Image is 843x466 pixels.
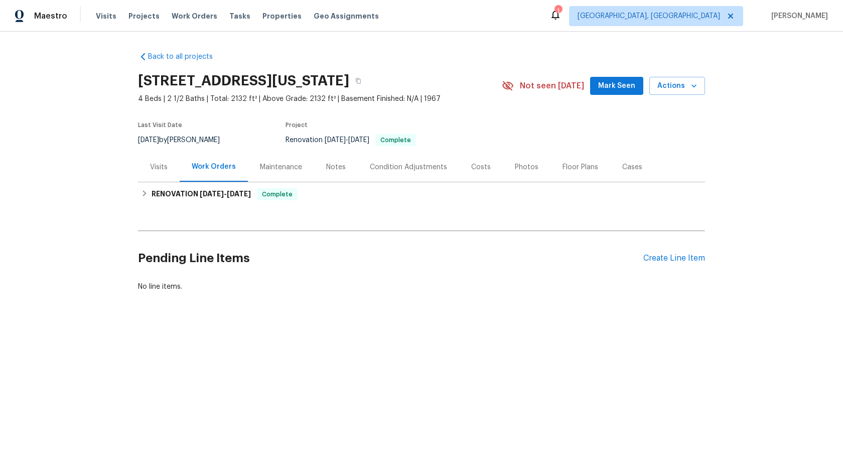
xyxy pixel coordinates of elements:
span: Actions [657,80,697,92]
h2: Pending Line Items [138,235,643,282]
span: [PERSON_NAME] [767,11,828,21]
h6: RENOVATION [152,188,251,200]
div: 1 [554,6,561,16]
a: Back to all projects [138,52,234,62]
div: Maintenance [260,162,302,172]
span: Last Visit Date [138,122,182,128]
div: RENOVATION [DATE]-[DATE]Complete [138,182,705,206]
span: Project [286,122,308,128]
div: Floor Plans [563,162,598,172]
div: Photos [515,162,538,172]
div: Costs [471,162,491,172]
span: Mark Seen [598,80,635,92]
span: Not seen [DATE] [520,81,584,91]
span: Geo Assignments [314,11,379,21]
span: Renovation [286,137,416,144]
span: [DATE] [200,190,224,197]
div: Visits [150,162,168,172]
span: [DATE] [227,190,251,197]
button: Mark Seen [590,77,643,95]
button: Copy Address [349,72,367,90]
div: Work Orders [192,162,236,172]
span: Projects [128,11,160,21]
span: [DATE] [138,137,159,144]
div: Notes [326,162,346,172]
span: Complete [376,137,415,143]
div: No line items. [138,282,705,292]
div: Create Line Item [643,254,705,263]
span: Visits [96,11,116,21]
span: - [200,190,251,197]
div: by [PERSON_NAME] [138,134,232,146]
div: Cases [622,162,642,172]
span: [DATE] [325,137,346,144]
span: 4 Beds | 2 1/2 Baths | Total: 2132 ft² | Above Grade: 2132 ft² | Basement Finished: N/A | 1967 [138,94,502,104]
span: [GEOGRAPHIC_DATA], [GEOGRAPHIC_DATA] [578,11,720,21]
span: Properties [262,11,302,21]
span: Work Orders [172,11,217,21]
span: Maestro [34,11,67,21]
span: Complete [258,189,297,199]
h2: [STREET_ADDRESS][US_STATE] [138,76,349,86]
div: Condition Adjustments [370,162,447,172]
span: - [325,137,369,144]
span: [DATE] [348,137,369,144]
button: Actions [649,77,705,95]
span: Tasks [229,13,250,20]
